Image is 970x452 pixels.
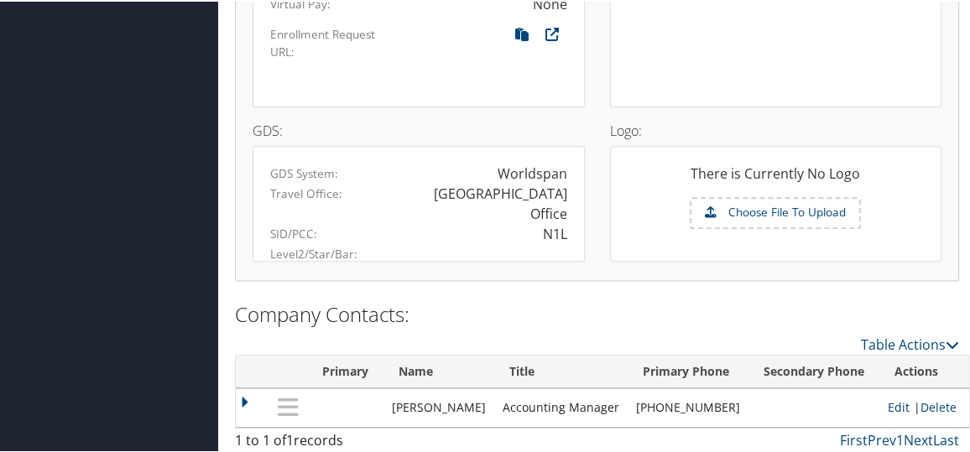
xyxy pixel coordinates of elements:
[628,162,925,195] div: There is Currently No Logo
[270,184,342,200] label: Travel Office:
[253,122,585,136] h4: GDS:
[748,354,879,387] th: Secondary Phone
[431,182,567,222] div: [GEOGRAPHIC_DATA] Office
[868,429,896,448] a: Prev
[888,397,910,413] a: Edit
[498,162,567,182] div: Worldspan
[543,222,567,242] div: N1L
[383,387,494,425] td: [PERSON_NAME]
[896,429,904,448] a: 1
[933,429,959,448] a: Last
[691,197,859,226] label: Choose File To Upload
[270,244,357,261] label: Level2/Star/Bar:
[270,224,317,241] label: SID/PCC:
[920,397,957,413] a: Delete
[270,164,338,180] label: GDS System:
[235,299,959,327] h2: Company Contacts:
[879,387,969,425] td: |
[861,334,959,352] a: Table Actions
[879,354,969,387] th: Actions
[286,429,294,448] span: 1
[494,354,628,387] th: Title
[840,429,868,448] a: First
[307,354,383,387] th: Primary
[494,387,628,425] td: Accounting Manager
[628,354,748,387] th: Primary Phone
[270,24,379,59] label: Enrollment Request URL:
[383,354,494,387] th: Name
[610,122,942,136] h4: Logo:
[904,429,933,448] a: Next
[628,387,748,425] td: [PHONE_NUMBER]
